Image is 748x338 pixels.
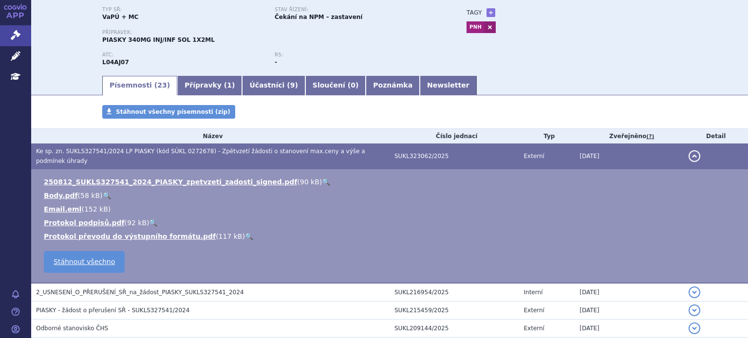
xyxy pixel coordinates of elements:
p: Typ SŘ: [102,7,265,13]
td: SUKL216954/2025 [390,283,519,302]
a: Přípravky (1) [177,76,242,95]
span: 92 kB [127,219,147,227]
span: Ke sp. zn. SUKLS327541/2024 LP PIASKY (kód SÚKL 0272678) - Zpětvzetí žádosti o stanovení max.ceny... [36,148,365,164]
th: Číslo jednací [390,129,519,143]
a: PNH [467,21,484,33]
span: Interní [524,289,543,296]
a: Účastníci (9) [242,76,305,95]
a: Stáhnout všechno [44,251,125,273]
a: Sloučení (0) [305,76,366,95]
span: Odborné stanovisko ČHS [36,325,108,332]
th: Zveřejněno [575,129,684,143]
a: Protokol převodu do výstupního formátu.pdf [44,232,216,240]
a: Stáhnout všechny písemnosti (zip) [102,105,235,119]
a: Poznámka [366,76,420,95]
a: Písemnosti (23) [102,76,177,95]
a: Protokol podpisů.pdf [44,219,125,227]
strong: VaPÚ + MC [102,14,138,20]
span: 9 [290,81,295,89]
li: ( ) [44,177,738,187]
span: Externí [524,307,544,314]
a: Newsletter [420,76,477,95]
strong: Čekání na NPM – zastavení [275,14,363,20]
span: 23 [157,81,167,89]
span: Externí [524,153,544,160]
p: Stav řízení: [275,7,437,13]
td: SUKL215459/2025 [390,302,519,320]
button: detail [689,322,700,334]
li: ( ) [44,218,738,228]
td: SUKL323062/2025 [390,143,519,169]
p: ATC: [102,52,265,58]
button: detail [689,304,700,316]
td: [DATE] [575,143,684,169]
td: SUKL209144/2025 [390,320,519,338]
strong: - [275,59,277,66]
a: 🔍 [245,232,253,240]
a: Body.pdf [44,192,78,199]
abbr: (?) [646,133,654,140]
h3: Tagy [467,7,482,18]
th: Detail [684,129,748,143]
td: [DATE] [575,283,684,302]
th: Název [31,129,390,143]
a: 🔍 [322,178,330,186]
p: RS: [275,52,437,58]
span: Stáhnout všechny písemnosti (zip) [116,108,230,115]
strong: KROVALIMAB [102,59,129,66]
a: 🔍 [149,219,157,227]
a: 🔍 [103,192,111,199]
li: ( ) [44,204,738,214]
li: ( ) [44,191,738,200]
li: ( ) [44,231,738,241]
span: 2_USNESENÍ_O_PŘERUŠENÍ_SŘ_na_žádost_PIASKY_SUKLS327541_2024 [36,289,244,296]
td: [DATE] [575,320,684,338]
span: 58 kB [80,192,100,199]
a: 250812_SUKLS327541_2024_PIASKY_zpetvzeti_zadosti_signed.pdf [44,178,297,186]
span: PIASKY 340MG INJ/INF SOL 1X2ML [102,36,215,43]
a: Email.eml [44,205,81,213]
span: PIASKY - žádost o přerušení SŘ - SUKLS327541/2024 [36,307,189,314]
a: + [486,8,495,17]
span: Externí [524,325,544,332]
button: detail [689,286,700,298]
th: Typ [519,129,575,143]
button: detail [689,150,700,162]
span: 117 kB [219,232,243,240]
p: Přípravek: [102,30,447,36]
span: 90 kB [300,178,319,186]
span: 1 [227,81,232,89]
span: 0 [351,81,355,89]
td: [DATE] [575,302,684,320]
span: 152 kB [84,205,108,213]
